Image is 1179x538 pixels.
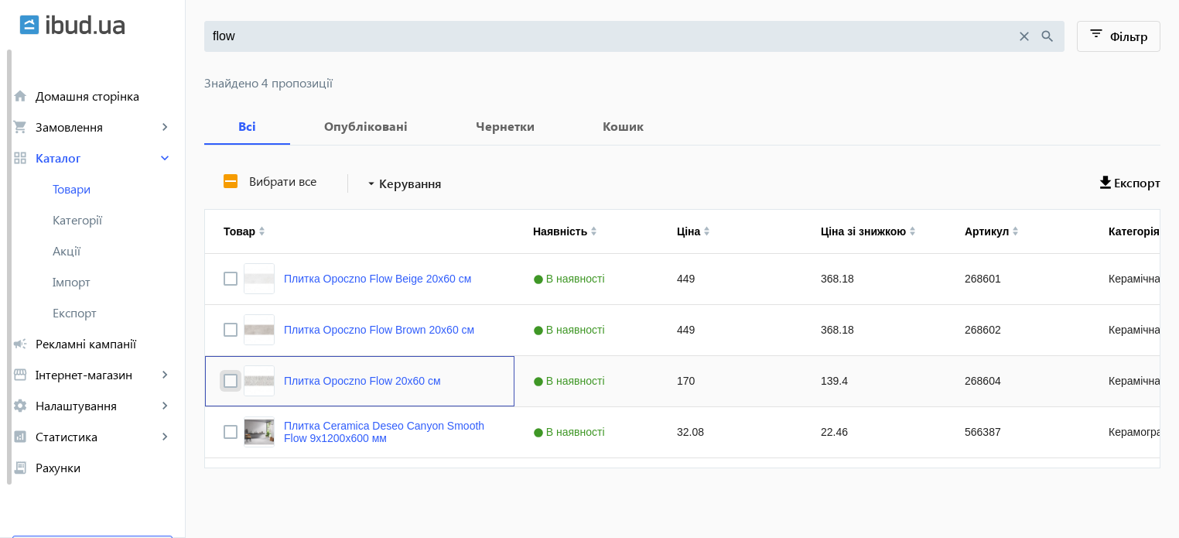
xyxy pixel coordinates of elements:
b: Опубліковані [309,120,423,132]
div: Артикул [965,225,1009,238]
div: Товар [224,225,255,238]
img: arrow-up.svg [590,226,597,231]
div: 368.18 [802,305,946,355]
span: Експорт [53,305,173,320]
img: ibud.svg [19,15,39,35]
span: Фільтр [1110,28,1148,44]
mat-icon: search [1039,28,1056,45]
mat-icon: keyboard_arrow_right [157,150,173,166]
div: 22.46 [802,407,946,457]
div: 449 [658,305,802,355]
label: Вибрати все [246,175,316,187]
span: В наявності [533,375,609,387]
span: В наявності [533,324,609,336]
img: arrow-down.svg [1012,231,1019,236]
mat-icon: keyboard_arrow_right [157,398,173,413]
a: Плитка Opoczno Flow Brown 20х60 см [284,324,474,336]
mat-icon: keyboard_arrow_right [157,119,173,135]
mat-icon: campaign [12,336,28,351]
mat-icon: shopping_cart [12,119,28,135]
span: Статистика [36,429,157,444]
a: Плитка Opoczno Flow Beige 20х60 см [284,272,471,285]
div: Наявність [533,225,587,238]
b: Чернетки [460,120,550,132]
span: Знайдено 4 пропозиції [204,77,1160,89]
span: Експорт [1114,174,1160,191]
span: Категорії [53,212,173,228]
img: arrow-up.svg [258,226,265,231]
span: Замовлення [36,119,157,135]
mat-icon: home [12,88,28,104]
img: arrow-up.svg [703,226,710,231]
div: 139.4 [802,356,946,406]
img: arrow-up.svg [1012,226,1019,231]
span: Товари [53,181,173,197]
mat-icon: filter_list [1086,26,1108,47]
div: 268601 [946,254,1090,304]
img: arrow-down.svg [258,231,265,236]
img: arrow-down.svg [909,231,916,236]
mat-icon: analytics [12,429,28,444]
a: Плитка Ceramica Deseo Canyon Smooth Flow 9х1200х600 мм [284,420,496,444]
span: Імпорт [53,274,173,290]
div: Категорія [1109,225,1160,238]
img: arrow-up.svg [909,226,916,231]
div: Ціна зі знижкою [821,225,906,238]
a: Плитка Opoczno Flow 20х60 см [284,375,441,387]
mat-icon: keyboard_arrow_right [157,367,173,382]
div: 268604 [946,356,1090,406]
mat-icon: settings [12,398,28,413]
button: Керування [357,170,448,197]
span: Акції [53,243,173,259]
img: arrow-down.svg [703,231,710,236]
div: Ціна [677,225,700,238]
span: Рекламні кампанії [36,336,173,351]
div: 268602 [946,305,1090,355]
div: 170 [658,356,802,406]
img: ibud_text.svg [46,15,125,35]
mat-icon: keyboard_arrow_right [157,429,173,444]
mat-icon: grid_view [12,150,28,166]
div: 32.08 [658,407,802,457]
span: Домашня сторінка [36,88,173,104]
mat-icon: close [1016,28,1033,45]
mat-icon: storefront [12,367,28,382]
span: Керування [379,174,442,193]
span: Інтернет-магазин [36,367,157,382]
span: Каталог [36,150,157,166]
img: arrow-down.svg [590,231,597,236]
div: 566387 [946,407,1090,457]
b: Кошик [587,120,659,132]
input: Пошук [213,28,1016,45]
mat-icon: arrow_drop_down [364,176,379,191]
span: Рахунки [36,460,173,475]
mat-icon: receipt_long [12,460,28,475]
div: 368.18 [802,254,946,304]
span: В наявності [533,272,609,285]
div: 449 [658,254,802,304]
b: Всі [223,120,272,132]
button: Фільтр [1077,21,1161,52]
span: В наявності [533,426,609,438]
span: Налаштування [36,398,157,413]
button: Експорт [1100,170,1160,197]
